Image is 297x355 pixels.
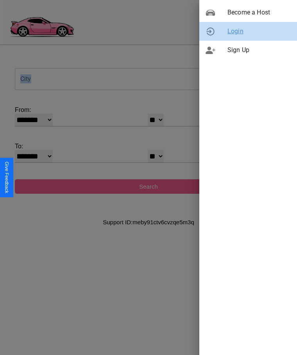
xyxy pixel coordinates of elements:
[199,3,297,22] div: Become a Host
[4,162,9,193] div: Give Feedback
[199,22,297,41] div: Login
[199,41,297,59] div: Sign Up
[227,8,291,17] span: Become a Host
[227,27,291,36] span: Login
[227,45,291,55] span: Sign Up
